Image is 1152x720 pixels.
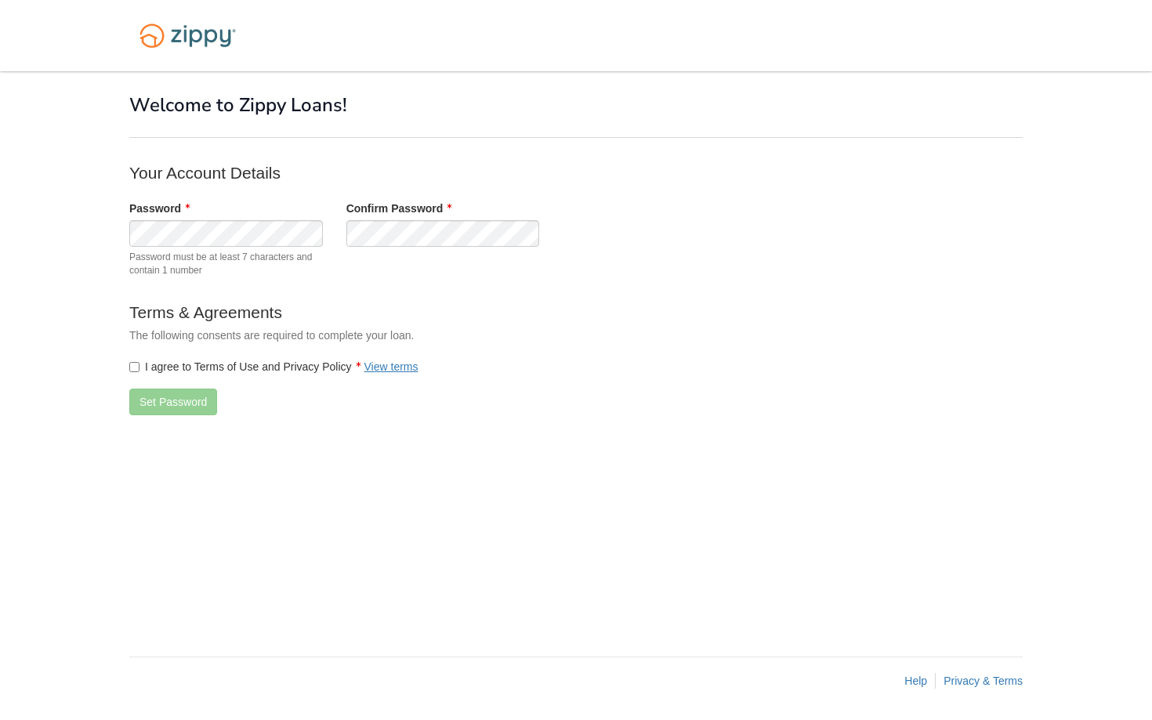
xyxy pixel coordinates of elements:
p: Terms & Agreements [129,301,756,324]
a: Privacy & Terms [944,675,1023,687]
label: Password [129,201,190,216]
p: The following consents are required to complete your loan. [129,327,756,343]
a: View terms [364,360,418,373]
input: Verify Password [346,220,540,247]
label: Confirm Password [346,201,452,216]
p: Your Account Details [129,161,756,184]
span: Password must be at least 7 characters and contain 1 number [129,251,323,277]
a: Help [904,675,927,687]
h1: Welcome to Zippy Loans! [129,95,1023,115]
input: I agree to Terms of Use and Privacy PolicyView terms [129,362,139,372]
button: Set Password [129,389,217,415]
img: Logo [129,16,246,56]
label: I agree to Terms of Use and Privacy Policy [129,359,418,374]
